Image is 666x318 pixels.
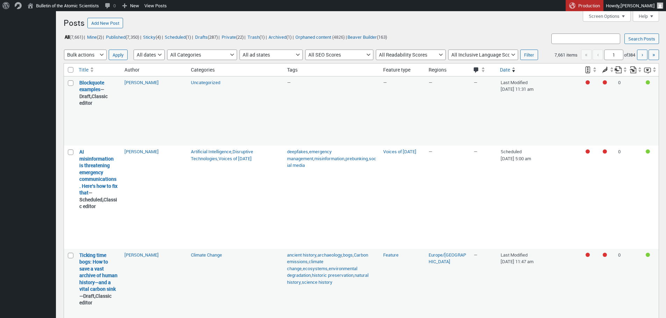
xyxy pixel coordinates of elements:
[79,93,108,106] span: Classic editor
[259,34,265,40] span: (1)
[121,64,187,76] th: Author
[124,79,159,86] a: [PERSON_NAME]
[64,33,84,41] a: All(7,661)
[186,34,191,40] span: (1)
[208,34,218,40] span: (287)
[473,67,480,74] span: Comments
[583,11,631,22] button: Screen Options
[191,79,220,86] a: Uncategorized
[633,11,659,22] button: Help
[79,148,117,210] strong: —
[383,148,416,155] a: Voices of [DATE]
[83,293,95,299] span: Draft,
[615,76,629,146] td: 0
[603,149,607,154] div: Needs improvement
[79,293,112,306] span: Classic editor
[474,252,478,258] span: —
[142,32,163,42] li: |
[286,34,292,40] span: (1)
[554,52,578,58] span: 7,661 items
[343,252,353,258] a: bogs
[86,33,103,41] a: Mine(2)
[586,149,590,154] div: Focus keyphrase not set
[312,272,353,278] a: historic preservation
[287,155,376,169] a: social media
[79,79,104,93] a: “Blockquote examples” (Edit)
[246,33,265,41] a: Trash(1)
[474,148,478,155] span: —
[345,155,368,162] a: prebunking
[295,33,332,41] a: Orphaned content
[646,253,650,257] div: Good
[586,80,590,84] div: Focus keyphrase not set
[287,148,308,155] a: deepfakes
[164,32,193,42] li: |
[287,148,332,162] a: emergency management
[142,33,162,41] a: Sticky(4)
[187,146,284,249] td: , ,
[246,32,266,42] li: |
[64,32,85,42] li: |
[615,64,628,76] a: Outgoing internal links
[314,155,344,162] a: misinformation
[580,64,597,76] a: SEO score
[287,252,368,265] a: Carbon emissions
[287,79,291,86] span: —
[191,148,253,162] a: Disruptive Technologies
[268,32,294,42] li: |
[126,34,139,40] span: (7,350)
[642,51,643,58] span: ›
[429,148,432,155] span: —
[164,33,192,41] a: Scheduled(1)
[497,64,580,76] a: Date
[652,51,655,58] span: »
[624,34,659,44] input: Search Posts
[156,34,161,40] span: (4)
[76,64,121,76] a: Title Sort ascending.
[520,50,538,60] input: Filter
[284,64,380,76] th: Tags
[79,79,117,106] strong: —
[500,66,510,73] span: Date
[219,155,252,162] a: Voices of [DATE]
[629,64,642,76] a: Received internal links
[470,64,497,76] a: Comments Sort ascending.
[87,18,123,28] a: Add New Post
[221,33,244,41] a: Private(22)
[268,33,293,41] a: Archived(1)
[377,34,387,40] span: (163)
[97,34,102,40] span: (2)
[287,258,323,272] a: climate change
[124,148,159,155] a: [PERSON_NAME]
[347,33,388,41] a: Beaver Builder(163)
[191,252,222,258] a: Climate Change
[105,33,140,41] a: Published(7,350)
[79,93,92,99] span: Draft,
[287,265,357,279] a: environmental degradation
[124,252,159,258] a: [PERSON_NAME]
[429,252,466,265] a: Europe/[GEOGRAPHIC_DATA]
[194,33,219,41] a: Drafts(287)
[624,52,636,58] span: of
[105,32,141,42] li: |
[586,253,590,257] div: Focus keyphrase not set
[79,148,117,196] a: “AI misinformation is threatening emergency communications. Here’s how to fix that” (Edit)
[302,279,332,285] a: science history
[221,32,245,42] li: |
[191,148,231,155] a: Artificial Intelligence
[287,272,368,285] a: natural history
[644,64,657,76] a: Inclusive language score
[70,34,83,40] span: (7,661)
[597,64,614,76] a: Readability score
[317,252,342,258] a: archaeology
[425,64,470,76] th: Regions
[79,66,88,73] span: Title
[109,50,128,60] input: Apply
[615,146,629,249] td: 0
[581,50,592,60] span: «
[621,2,655,9] span: [PERSON_NAME]
[646,149,650,154] div: Good
[649,50,659,60] a: Last page
[287,252,316,258] a: ancient history
[474,79,478,86] span: —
